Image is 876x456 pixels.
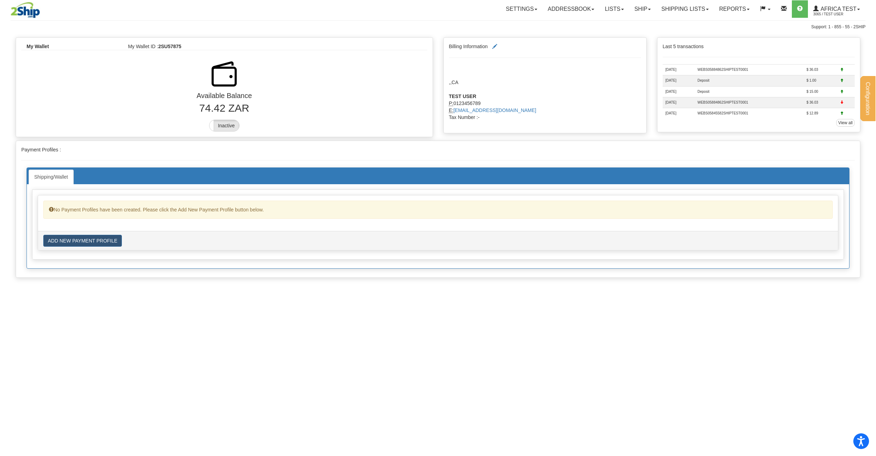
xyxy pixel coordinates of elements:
a: Africa Test 3065 / TEST USER [808,0,865,18]
td: [DATE] [663,86,695,97]
a: Ship [629,0,656,18]
abbr: e-Mail [449,107,454,113]
td: $ 36.03 [804,97,837,108]
td: $ 36.03 [804,65,837,75]
a: Shipping lists [656,0,714,18]
span: Africa Test [819,6,856,12]
abbr: Phone [449,100,454,106]
a: View all [836,119,855,127]
button: Configuration [860,76,875,121]
td: WEBS05845582SHIPTEST0001 [695,108,804,119]
button: ADD NEW PAYMENT PROFILE [43,235,122,247]
a: Reports [714,0,755,18]
td: WEBS05884862SHIPTEST0001 [695,65,804,75]
div: CA 0123456789 - [444,65,646,121]
td: $ 15.00 [804,86,837,97]
span: , [450,80,451,85]
div: My Wallet ID : [123,43,427,50]
td: [DATE] [663,65,695,75]
a: [EMAIL_ADDRESS][DOMAIN_NAME] [454,107,536,113]
a: Addressbook [543,0,600,18]
a: Settings [501,0,543,18]
div: Billing Information [444,38,646,133]
span: , [449,80,450,85]
b: 2SU57875 [158,44,181,49]
div: Available Balance [16,91,433,101]
div: Support: 1 - 855 - 55 - 2SHIP [10,24,866,30]
span: Tax Number : [449,114,478,120]
span: 3065 / TEST USER [813,11,866,18]
td: Deposit [695,75,804,86]
div: Payment Profiles : [16,141,860,277]
img: wallet.png [207,57,241,91]
td: Deposit [695,86,804,97]
td: [DATE] [663,75,695,86]
a: Shipping/Wallet [29,170,74,184]
td: [DATE] [663,108,695,119]
td: [DATE] [663,97,695,108]
td: $ 12.89 [804,108,837,119]
b: My Wallet [27,44,49,49]
div: No Payment Profiles have been created. Please click the Add New Payment Profile button below. [43,201,833,219]
img: logo3065.jpg [10,2,41,20]
strong: TEST USER [449,94,477,99]
p: 74.42 ZAR [21,101,427,116]
td: $ 1.00 [804,75,837,86]
a: Lists [599,0,629,18]
label: Inactive [209,120,239,131]
td: WEBS05884862SHIPTEST0001 [695,97,804,108]
div: Last 5 transactions [657,38,860,132]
